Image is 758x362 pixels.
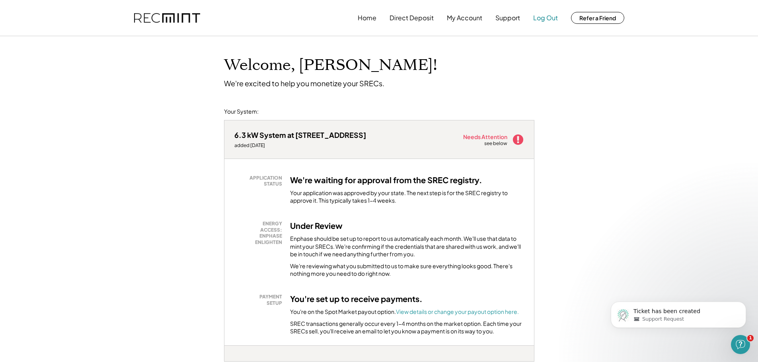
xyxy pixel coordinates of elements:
h3: We're waiting for approval from the SREC registry. [290,175,482,185]
button: Direct Deposit [390,10,434,26]
div: ENERGY ACCESS: ENPHASE ENLIGHTEN [238,221,282,245]
div: added [DATE] [234,142,366,149]
button: Support [495,10,520,26]
button: Log Out [533,10,558,26]
iframe: Intercom live chat [731,335,750,354]
div: Enphase should be set up to report to us automatically each month. We'll use that data to mint yo... [290,235,524,258]
div: We're excited to help you monetize your SRECs. [224,79,384,88]
span: 1 [747,335,754,341]
h1: Welcome, [PERSON_NAME]! [224,56,437,75]
div: We're reviewing what you submitted to us to make sure everything looks good. There's nothing more... [290,262,524,278]
div: 6.3 kW System at [STREET_ADDRESS] [234,130,366,139]
button: My Account [447,10,482,26]
div: Needs Attention [463,134,508,139]
h3: Under Review [290,221,343,231]
iframe: Intercom notifications message [599,285,758,341]
div: APPLICATION STATUS [238,175,282,187]
button: Refer a Friend [571,12,624,24]
button: Home [358,10,376,26]
div: PAYMENT SETUP [238,294,282,306]
div: Your application was approved by your state. The next step is for the SREC registry to approve it... [290,189,524,205]
img: recmint-logotype%403x.png [134,13,200,23]
div: Your System: [224,108,259,116]
h3: You're set up to receive payments. [290,294,423,304]
div: see below [484,140,508,147]
a: View details or change your payout option here. [396,308,519,315]
div: You're on the Spot Market payout option. [290,308,519,316]
div: SREC transactions generally occur every 1-4 months on the market option. Each time your SRECs sel... [290,320,524,335]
